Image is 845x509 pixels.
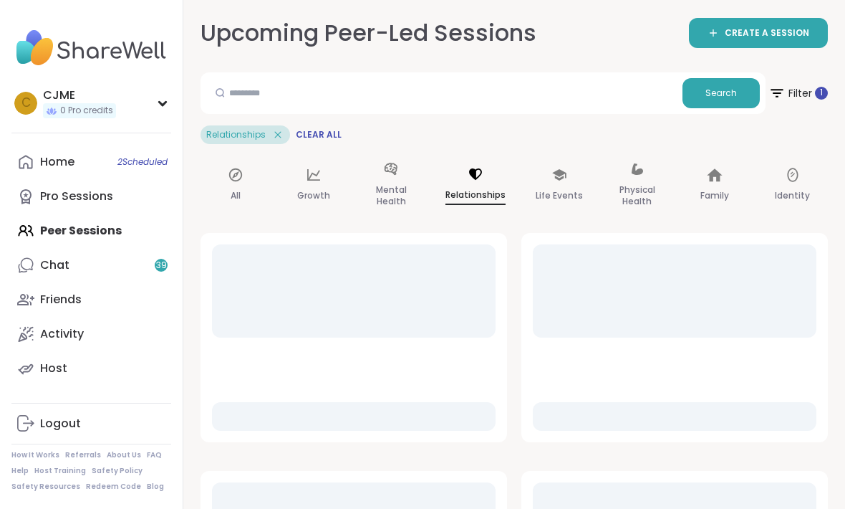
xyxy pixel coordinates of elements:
a: Safety Resources [11,482,80,492]
span: 1 [820,87,823,99]
a: Host Training [34,466,86,476]
span: 0 Pro credits [60,105,113,117]
a: Referrals [65,450,101,460]
p: Physical Health [613,181,661,210]
p: Relationships [445,186,506,205]
a: FAQ [147,450,162,460]
span: 39 [156,260,167,272]
button: Filter 1 [768,72,828,114]
span: Filter [768,76,828,110]
span: Clear All [296,129,342,141]
a: Pro Sessions [11,179,171,214]
a: Chat39 [11,248,171,282]
p: Identity [775,187,810,204]
span: Relationships [206,129,266,141]
button: Search [682,78,760,108]
p: Family [700,187,729,204]
a: Logout [11,406,171,441]
div: Host [40,361,67,376]
a: Blog [147,482,164,492]
p: Life Events [536,187,583,204]
div: Pro Sessions [40,189,113,204]
a: Host [11,351,171,386]
a: Redeem Code [86,482,141,492]
div: Chat [40,257,69,273]
div: Logout [40,416,81,432]
a: Activity [11,317,171,351]
a: Safety Policy [92,466,143,476]
p: All [231,187,241,204]
a: Home2Scheduled [11,145,171,179]
div: Activity [40,326,84,342]
div: Home [40,154,74,170]
a: Friends [11,282,171,317]
div: Friends [40,292,82,308]
img: ShareWell Nav Logo [11,23,171,73]
p: Mental Health [367,181,415,210]
span: 2 Scheduled [117,156,168,168]
span: C [21,94,31,113]
h2: Upcoming Peer-Led Sessions [201,17,536,49]
a: How It Works [11,450,59,460]
a: Help [11,466,29,476]
a: About Us [107,450,141,460]
span: Search [705,87,737,100]
p: Growth [297,187,330,204]
div: CJME [43,87,116,103]
span: CREATE A SESSION [725,27,809,39]
a: CREATE A SESSION [689,18,828,48]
